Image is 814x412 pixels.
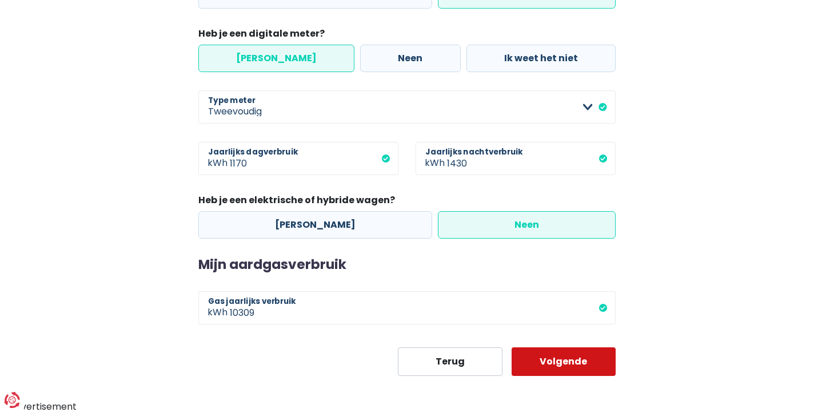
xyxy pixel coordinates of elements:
label: [PERSON_NAME] [198,211,432,239]
button: Volgende [512,347,616,376]
button: Terug [398,347,502,376]
label: Ik weet het niet [466,45,616,72]
legend: Heb je een elektrische of hybride wagen? [198,193,616,211]
label: Neen [360,45,460,72]
span: kWh [416,142,447,175]
h2: Mijn aardgasverbruik [198,257,616,273]
label: [PERSON_NAME] [198,45,354,72]
legend: Heb je een digitale meter? [198,27,616,45]
span: kWh [198,142,230,175]
span: kWh [198,291,230,324]
label: Neen [438,211,616,239]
